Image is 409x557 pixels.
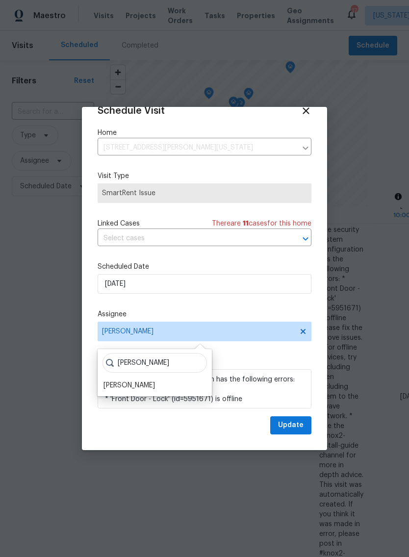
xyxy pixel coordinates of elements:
[103,380,155,390] div: [PERSON_NAME]
[98,171,311,181] label: Visit Type
[212,219,311,228] span: There are case s for this home
[243,220,249,227] span: 11
[98,231,284,246] input: Select cases
[98,262,311,272] label: Scheduled Date
[102,328,294,335] span: [PERSON_NAME]
[299,232,312,246] button: Open
[278,419,304,431] span: Update
[98,106,165,116] span: Schedule Visit
[98,140,297,155] input: Enter in an address
[98,128,311,138] label: Home
[98,309,311,319] label: Assignee
[98,274,311,294] input: M/D/YYYY
[98,219,140,228] span: Linked Cases
[102,188,307,198] span: SmartRent Issue
[301,105,311,116] span: Close
[270,416,311,434] button: Update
